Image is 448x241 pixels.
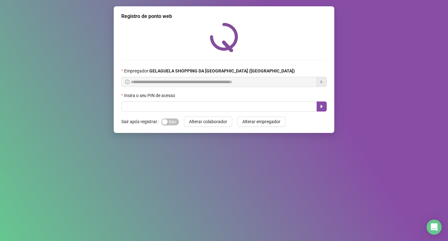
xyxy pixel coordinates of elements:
[149,68,295,73] strong: GELAGUELA SHOPPING DA [GEOGRAPHIC_DATA] ([GEOGRAPHIC_DATA])
[121,13,327,20] div: Registro de ponto web
[125,80,129,84] span: info-circle
[319,104,324,109] span: caret-right
[189,118,227,125] span: Alterar colaborador
[124,67,295,74] span: Empregador :
[121,117,161,127] label: Sair após registrar
[237,117,285,127] button: Alterar empregador
[121,92,179,99] label: Insira o seu PIN de acesso
[242,118,280,125] span: Alterar empregador
[427,220,442,235] div: Open Intercom Messenger
[184,117,232,127] button: Alterar colaborador
[210,23,238,52] img: QRPoint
